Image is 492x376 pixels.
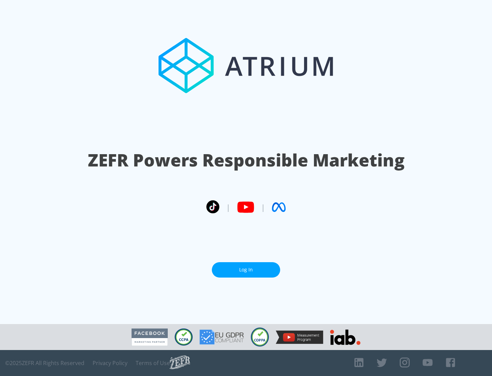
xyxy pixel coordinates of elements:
a: Log In [212,262,280,278]
img: CCPA Compliant [175,328,193,346]
img: Facebook Marketing Partner [132,328,168,346]
img: YouTube Measurement Program [276,331,323,344]
h1: ZEFR Powers Responsible Marketing [88,148,405,172]
a: Privacy Policy [93,360,127,366]
span: | [226,202,230,212]
span: | [261,202,265,212]
img: COPPA Compliant [251,327,269,347]
span: © 2025 ZEFR All Rights Reserved [5,360,84,366]
img: GDPR Compliant [200,330,244,345]
img: IAB [330,330,360,345]
a: Terms of Use [136,360,170,366]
